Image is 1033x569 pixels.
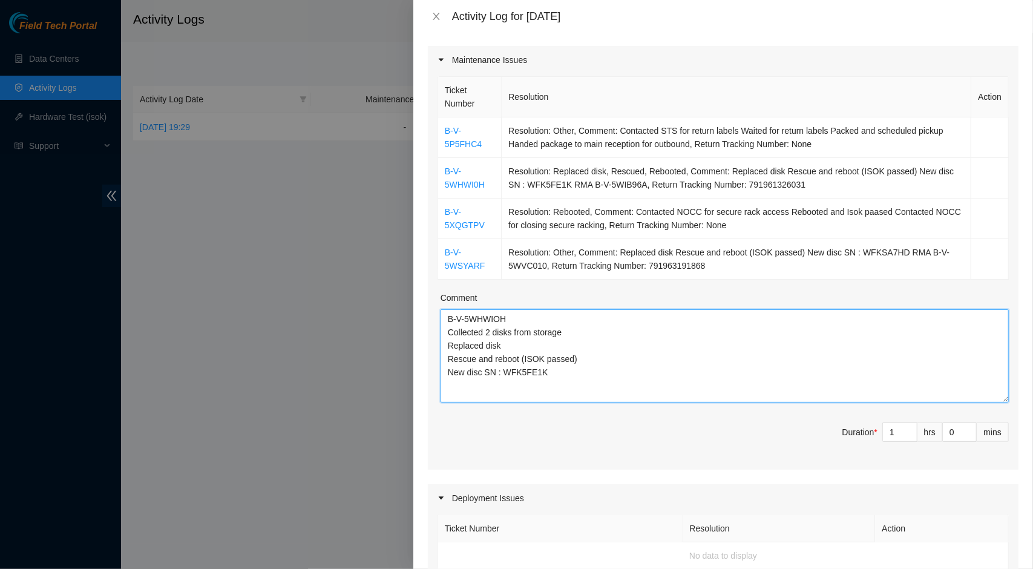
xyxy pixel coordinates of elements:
div: Maintenance Issues [428,46,1018,74]
th: Action [971,77,1009,117]
span: caret-right [438,495,445,502]
a: B-V-5P5FHC4 [445,126,482,149]
td: Resolution: Other, Comment: Contacted STS for return labels Waited for return labels Packed and s... [502,117,971,158]
td: Resolution: Rebooted, Comment: Contacted NOCC for secure rack access Rebooted and Isok paased Con... [502,199,971,239]
th: Action [875,515,1009,542]
div: Deployment Issues [428,484,1018,512]
th: Ticket Number [438,515,683,542]
th: Resolution [683,515,875,542]
a: B-V-5WSYARF [445,248,485,271]
span: close [431,12,441,21]
textarea: Comment [441,309,1009,403]
a: B-V-5WHWI0H [445,166,485,189]
span: caret-right [438,56,445,64]
td: Resolution: Other, Comment: Replaced disk Rescue and reboot (ISOK passed) New disc SN : WFKSA7HD ... [502,239,971,280]
button: Close [428,11,445,22]
div: hrs [917,423,943,442]
div: Duration [842,426,877,439]
td: Resolution: Replaced disk, Rescued, Rebooted, Comment: Replaced disk Rescue and reboot (ISOK pass... [502,158,971,199]
div: Activity Log for [DATE] [452,10,1018,23]
a: B-V-5XQGTPV [445,207,485,230]
label: Comment [441,291,477,304]
div: mins [977,423,1009,442]
th: Resolution [502,77,971,117]
th: Ticket Number [438,77,502,117]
